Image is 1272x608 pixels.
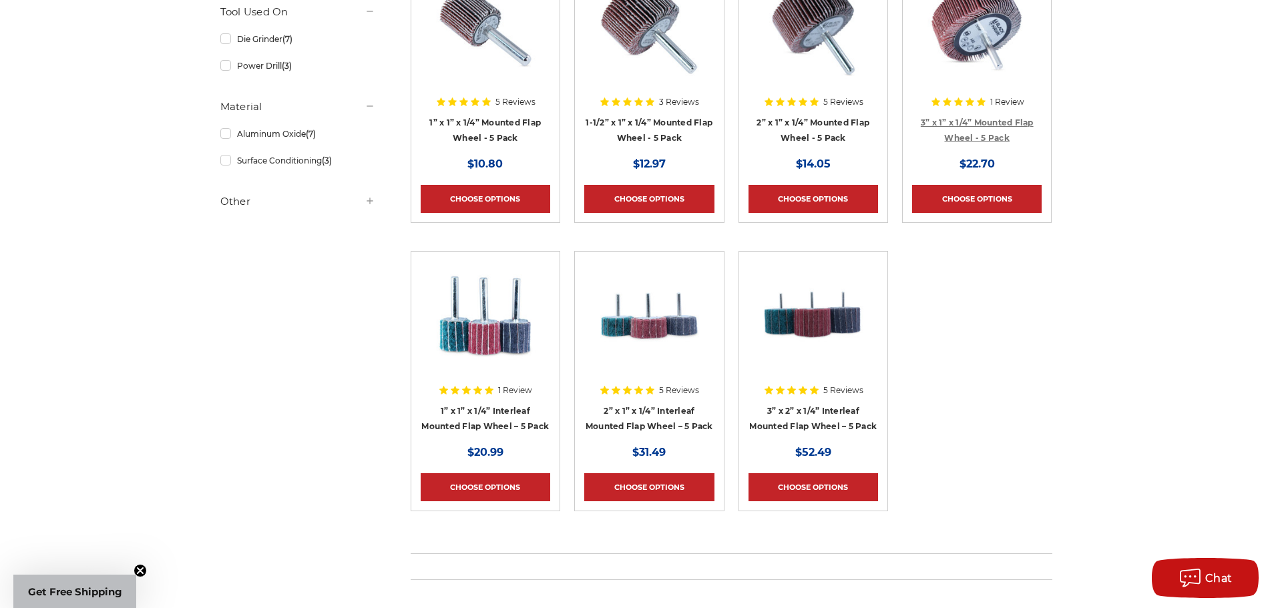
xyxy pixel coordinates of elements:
span: Chat [1205,572,1233,585]
span: Get Free Shipping [28,585,122,598]
img: 1” x 1” x 1/4” Interleaf Mounted Flap Wheel – 5 Pack [432,261,539,368]
span: $14.05 [796,158,831,170]
span: $10.80 [467,158,503,170]
a: Surface Conditioning [220,149,375,172]
a: Power Drill [220,54,375,77]
span: $31.49 [632,446,666,459]
a: 3” x 1” x 1/4” Mounted Flap Wheel - 5 Pack [921,117,1034,143]
div: Get Free ShippingClose teaser [13,575,136,608]
a: Choose Options [912,185,1042,213]
span: 5 Reviews [823,386,863,394]
span: 1 Review [990,98,1024,106]
h5: Tool Used On [220,4,375,20]
a: Choose Options [421,185,550,213]
span: $22.70 [960,158,995,170]
span: $20.99 [467,446,503,459]
a: 2” x 1” x 1/4” Mounted Flap Wheel - 5 Pack [757,117,869,143]
span: (3) [322,156,332,166]
button: Close teaser [134,564,147,577]
a: 2” x 1” x 1/4” Interleaf Mounted Flap Wheel – 5 Pack [586,406,713,431]
a: 2” x 1” x 1/4” Interleaf Mounted Flap Wheel – 5 Pack [584,261,714,390]
a: 3” x 2” x 1/4” Interleaf Mounted Flap Wheel – 5 Pack [749,261,878,390]
a: Choose Options [749,185,878,213]
span: 5 Reviews [823,98,863,106]
a: 1-1/2” x 1” x 1/4” Mounted Flap Wheel - 5 Pack [586,117,712,143]
a: 1” x 1” x 1/4” Interleaf Mounted Flap Wheel – 5 Pack [421,406,549,431]
a: 3” x 2” x 1/4” Interleaf Mounted Flap Wheel – 5 Pack [749,406,877,431]
a: 1” x 1” x 1/4” Interleaf Mounted Flap Wheel – 5 Pack [421,261,550,390]
a: 1” x 1” x 1/4” Mounted Flap Wheel - 5 Pack [429,117,541,143]
span: $12.97 [633,158,666,170]
span: 5 Reviews [495,98,536,106]
span: (7) [282,34,292,44]
a: Aluminum Oxide [220,122,375,145]
a: Choose Options [421,473,550,501]
button: Chat [1152,558,1259,598]
span: $52.49 [795,446,831,459]
h5: Material [220,99,375,115]
h5: Other [220,194,375,210]
span: 5 Reviews [659,386,699,394]
a: Choose Options [749,473,878,501]
a: Die Grinder [220,27,375,51]
span: 3 Reviews [659,98,699,106]
a: Choose Options [584,185,714,213]
span: (7) [306,129,316,139]
span: (3) [282,61,292,71]
img: 2” x 1” x 1/4” Interleaf Mounted Flap Wheel – 5 Pack [596,261,702,368]
a: Choose Options [584,473,714,501]
img: 3” x 2” x 1/4” Interleaf Mounted Flap Wheel – 5 Pack [760,261,867,368]
span: 1 Review [498,386,532,394]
